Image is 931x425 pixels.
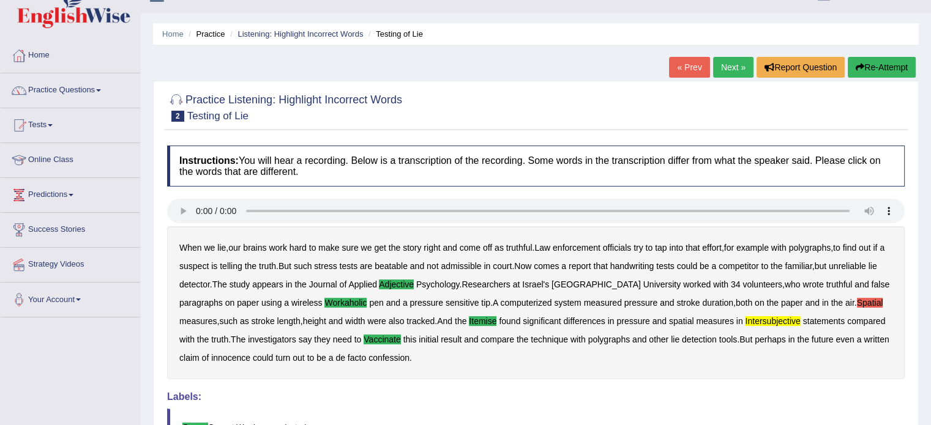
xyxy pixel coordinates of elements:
b: [GEOGRAPHIC_DATA] [551,279,641,289]
b: stroke [252,316,275,326]
b: adjective [379,279,414,289]
b: enforcement [553,243,600,253]
b: into [669,243,683,253]
b: tip [481,298,490,308]
b: on [225,298,235,308]
b: a [329,353,334,363]
b: tests [340,261,358,271]
b: be [700,261,709,271]
b: they [314,334,330,344]
b: the [797,334,809,344]
b: air [845,298,854,308]
b: using [261,298,282,308]
b: the [455,316,466,326]
b: and [386,298,400,308]
button: Report Question [757,57,845,78]
b: comes [534,261,559,271]
b: Instructions: [179,155,239,166]
b: stroke [676,298,700,308]
b: paper [781,298,803,308]
b: on [755,298,765,308]
a: Success Stories [1,213,140,243]
b: truth [259,261,276,271]
b: Researchers [462,279,510,289]
b: Applied [348,279,377,289]
b: report [569,261,591,271]
b: polygraphs [588,334,630,344]
b: 34 [731,279,741,289]
a: Your Account [1,283,140,313]
b: right [424,243,440,253]
b: But [739,334,752,344]
b: and [410,261,424,271]
b: say [299,334,312,344]
b: lie [869,261,877,271]
b: wireless [291,298,323,308]
b: But [279,261,291,271]
b: measures [179,316,217,326]
b: truthful [506,243,533,253]
b: find [842,243,856,253]
b: volunteers [742,279,782,289]
b: and [854,279,869,289]
b: out [293,353,304,363]
b: we [361,243,372,253]
b: de [335,353,345,363]
li: Practice [185,28,225,40]
b: initial [419,334,438,344]
b: truthful [826,279,852,289]
b: who [785,279,801,289]
b: were [367,316,386,326]
b: the [245,261,256,271]
b: both [736,298,752,308]
b: The [212,279,227,289]
b: and [660,298,674,308]
b: a [561,261,566,271]
b: and [805,298,819,308]
b: to [307,353,315,363]
b: detector [179,279,210,289]
h2: Practice Listening: Highlight Incorrect Words [167,91,402,122]
b: the [771,261,782,271]
b: of [202,353,209,363]
b: are [360,261,372,271]
b: the [517,334,528,344]
b: lie [217,243,226,253]
b: innocence [211,353,250,363]
b: not [427,261,438,271]
b: get [374,243,386,253]
a: Tests [1,108,140,139]
b: future [812,334,834,344]
b: as [495,243,504,253]
b: claim [179,353,200,363]
b: appears [252,279,283,289]
b: in [484,261,490,271]
b: court [493,261,512,271]
b: significant [523,316,561,326]
b: and [464,334,478,344]
h4: Labels: [167,391,905,402]
li: Testing of Lie [365,28,423,40]
b: with [570,334,586,344]
b: a [284,298,289,308]
b: facto [348,353,366,363]
b: officials [603,243,631,253]
span: 2 [171,111,184,122]
b: spatial [669,316,694,326]
b: pressure [409,298,443,308]
b: height [303,316,326,326]
b: at [513,279,520,289]
b: unreliable [829,261,866,271]
b: but [815,261,826,271]
b: polygraphs [789,243,831,253]
b: and [443,243,457,253]
b: truth [211,334,228,344]
b: tools [719,334,738,344]
b: to [309,243,316,253]
a: Online Class [1,143,140,174]
b: pressure [616,316,649,326]
div: , . , , . . , . . , . , . , , . . . . [167,226,905,379]
b: measures [696,316,733,326]
b: could [253,353,273,363]
b: such [219,316,237,326]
